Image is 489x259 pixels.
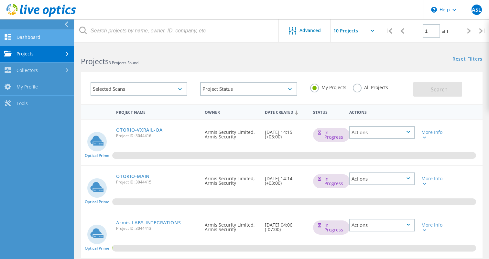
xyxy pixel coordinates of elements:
div: More Info [421,176,447,185]
span: of 1 [442,29,449,34]
div: Date Created [262,106,310,118]
div: [DATE] 14:14 (+03:00) [262,166,310,192]
div: [DATE] 04:06 (-07:00) [262,212,310,238]
div: In Progress [313,174,350,188]
span: Advanced [299,28,321,33]
span: Project ID: 3044413 [116,227,198,230]
div: Owner [201,106,262,118]
span: Optical Prime [85,200,109,204]
div: Project Status [200,82,297,96]
span: ASL [472,7,481,12]
div: More Info [421,130,447,139]
div: Actions [349,126,415,139]
div: Actions [349,219,415,231]
div: Status [310,106,346,118]
div: Actions [349,172,415,185]
div: Selected Scans [91,82,187,96]
div: Actions [346,106,418,118]
span: 0.15% [112,245,113,251]
a: Live Optics Dashboard [6,14,76,18]
a: Armis-LABS-INTEGRATIONS [116,220,181,225]
div: Project Name [113,106,201,118]
b: Projects [81,56,109,66]
div: [DATE] 14:15 (+03:00) [262,120,310,146]
label: All Projects [353,84,388,90]
div: | [476,19,489,42]
div: In Progress [313,128,350,142]
button: Search [413,82,462,97]
div: Armis Security Limited, Armis Security [201,212,262,238]
span: Optical Prime [85,246,109,250]
div: Armis Security Limited, Armis Security [201,166,262,192]
span: Project ID: 3044415 [116,180,198,184]
span: Optical Prime [85,154,109,158]
label: My Projects [310,84,346,90]
div: Armis Security Limited, Armis Security [201,120,262,146]
a: OTORIO-MAIN [116,174,150,179]
svg: \n [431,7,437,13]
a: OTORIO-VXRAIL-QA [116,128,162,132]
span: Project ID: 3044416 [116,134,198,138]
input: Search projects by name, owner, ID, company, etc [74,19,279,42]
div: | [382,19,396,42]
div: More Info [421,223,447,232]
span: 3 Projects Found [109,60,138,65]
span: Search [431,86,448,93]
a: Reset Filters [452,57,483,62]
div: In Progress [313,220,350,235]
